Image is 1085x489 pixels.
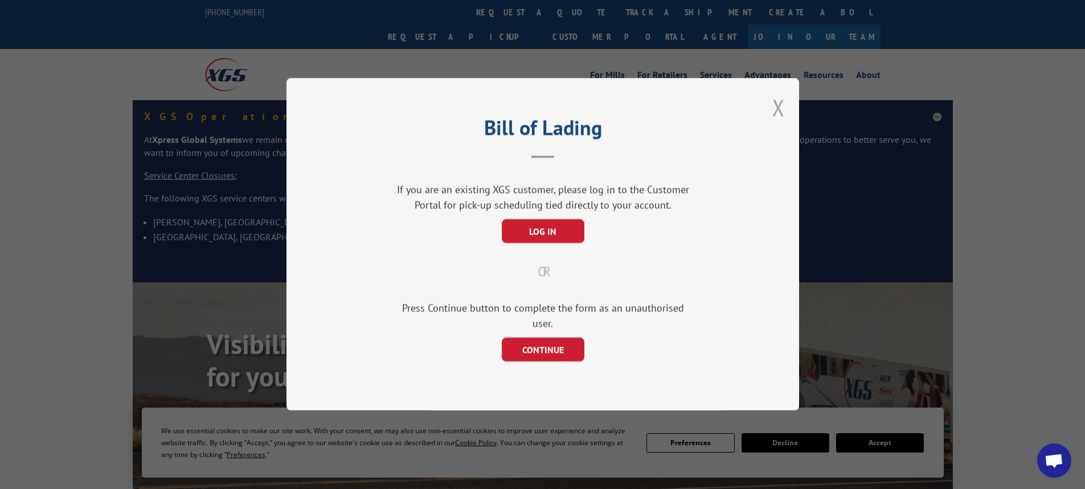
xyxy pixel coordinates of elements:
[501,338,584,362] button: CONTINUE
[501,227,584,237] a: LOG IN
[392,182,694,213] div: If you are an existing XGS customer, please log in to the Customer Portal for pick-up scheduling ...
[772,92,785,122] button: Close modal
[1037,443,1071,478] a: Open chat
[343,262,742,282] div: OR
[343,120,742,141] h2: Bill of Lading
[392,301,694,331] div: Press Continue button to complete the form as an unauthorised user.
[501,220,584,244] button: LOG IN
